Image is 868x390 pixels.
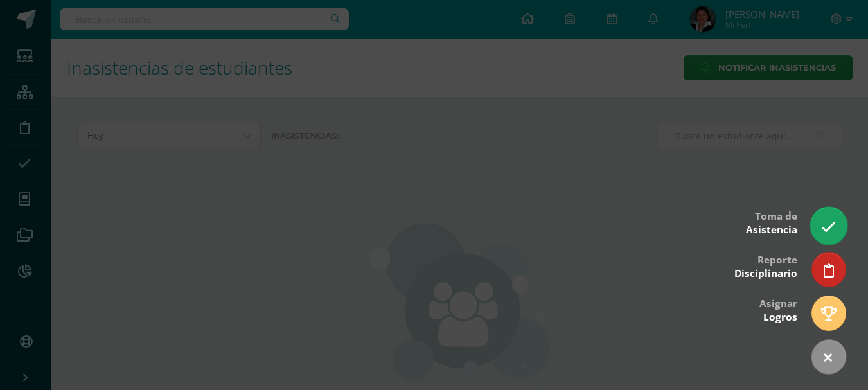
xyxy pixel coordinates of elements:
div: Asignar [759,288,797,330]
span: Disciplinario [734,267,797,280]
span: Logros [763,310,797,324]
span: Asistencia [746,223,797,236]
div: Toma de [746,201,797,243]
div: Reporte [734,245,797,287]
